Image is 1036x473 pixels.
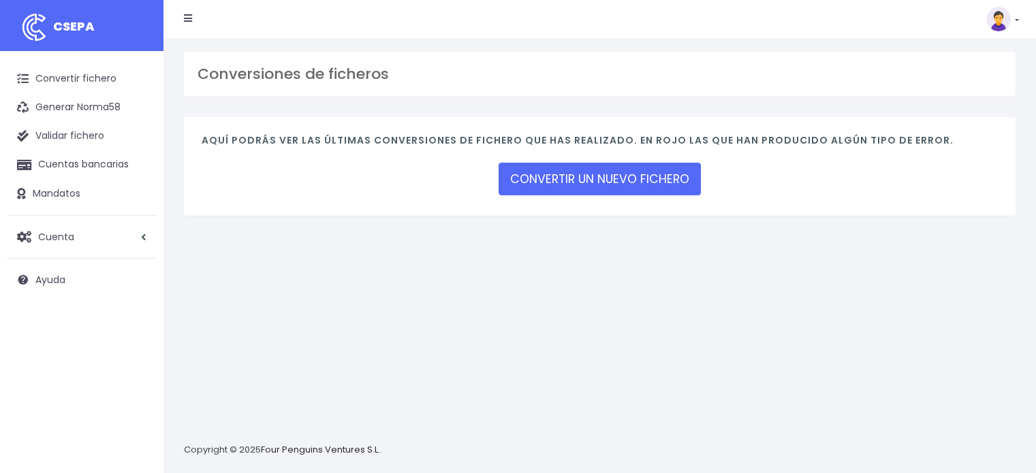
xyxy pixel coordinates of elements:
[499,163,701,195] a: CONVERTIR UN NUEVO FICHERO
[7,93,157,122] a: Generar Norma58
[7,122,157,150] a: Validar fichero
[7,150,157,179] a: Cuentas bancarias
[7,265,157,294] a: Ayuda
[202,135,998,153] h4: Aquí podrás ver las últimas conversiones de fichero que has realizado. En rojo las que han produc...
[7,65,157,93] a: Convertir fichero
[7,180,157,208] a: Mandatos
[986,7,1011,31] img: profile
[38,229,74,243] span: Cuenta
[53,18,95,35] span: CSEPA
[7,223,157,251] a: Cuenta
[35,273,65,287] span: Ayuda
[184,443,382,457] p: Copyright © 2025 .
[261,443,380,456] a: Four Penguins Ventures S.L.
[17,10,51,44] img: logo
[198,65,1002,83] h3: Conversiones de ficheros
